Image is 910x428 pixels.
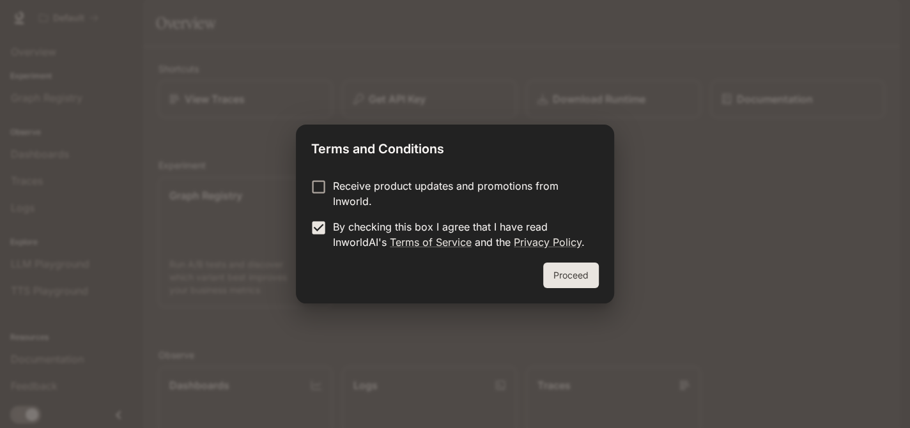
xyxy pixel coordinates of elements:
[296,125,614,168] h2: Terms and Conditions
[543,263,599,288] button: Proceed
[333,178,589,209] p: Receive product updates and promotions from Inworld.
[390,236,472,248] a: Terms of Service
[514,236,582,248] a: Privacy Policy
[333,219,589,250] p: By checking this box I agree that I have read InworldAI's and the .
